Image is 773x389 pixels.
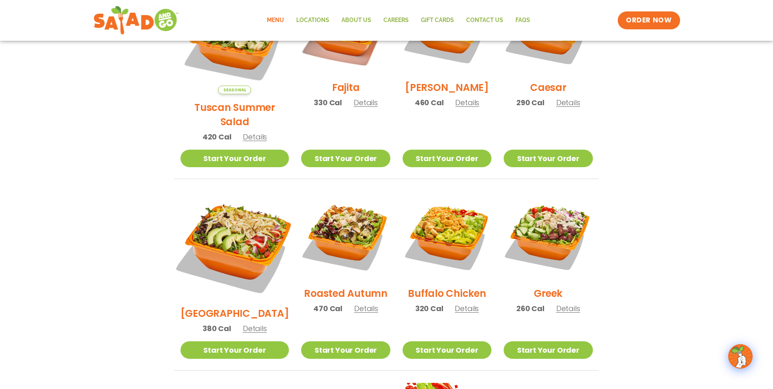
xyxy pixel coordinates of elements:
[377,11,415,30] a: Careers
[261,11,536,30] nav: Menu
[93,4,179,37] img: new-SAG-logo-768×292
[504,150,592,167] a: Start Your Order
[504,341,592,359] a: Start Your Order
[243,132,267,142] span: Details
[504,191,592,280] img: Product photo for Greek Salad
[354,303,378,314] span: Details
[556,97,580,108] span: Details
[405,80,489,95] h2: [PERSON_NAME]
[181,100,289,129] h2: Tuscan Summer Salad
[261,11,290,30] a: Menu
[301,150,390,167] a: Start Your Order
[301,341,390,359] a: Start Your Order
[403,191,491,280] img: Product photo for Buffalo Chicken Salad
[408,286,486,301] h2: Buffalo Chicken
[530,80,566,95] h2: Caesar
[415,11,460,30] a: GIFT CARDS
[181,341,289,359] a: Start Your Order
[403,341,491,359] a: Start Your Order
[301,191,390,280] img: Product photo for Roasted Autumn Salad
[203,323,231,334] span: 380 Cal
[534,286,562,301] h2: Greek
[314,97,342,108] span: 330 Cal
[455,97,479,108] span: Details
[290,11,335,30] a: Locations
[354,97,378,108] span: Details
[218,86,251,94] span: Seasonal
[556,303,580,314] span: Details
[304,286,388,301] h2: Roasted Autumn
[181,150,289,167] a: Start Your Order
[618,11,680,29] a: ORDER NOW
[460,11,509,30] a: Contact Us
[509,11,536,30] a: FAQs
[415,97,444,108] span: 460 Cal
[203,131,231,142] span: 420 Cal
[516,97,544,108] span: 290 Cal
[243,323,267,334] span: Details
[626,15,672,25] span: ORDER NOW
[335,11,377,30] a: About Us
[181,306,289,320] h2: [GEOGRAPHIC_DATA]
[455,303,479,314] span: Details
[403,150,491,167] a: Start Your Order
[516,303,544,314] span: 260 Cal
[332,80,360,95] h2: Fajita
[313,303,342,314] span: 470 Cal
[171,182,298,309] img: Product photo for BBQ Ranch Salad
[729,345,752,368] img: wpChatIcon
[415,303,443,314] span: 320 Cal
